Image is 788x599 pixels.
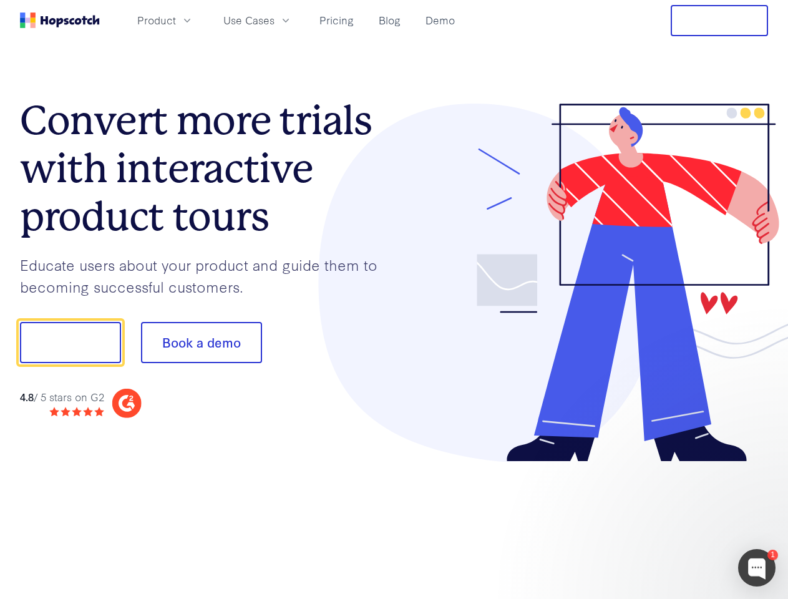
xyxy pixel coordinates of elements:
button: Free Trial [671,5,768,36]
div: 1 [767,550,778,560]
a: Demo [421,10,460,31]
span: Product [137,12,176,28]
button: Product [130,10,201,31]
a: Home [20,12,100,28]
strong: 4.8 [20,389,34,404]
button: Book a demo [141,322,262,363]
button: Use Cases [216,10,299,31]
span: Use Cases [223,12,275,28]
button: Show me! [20,322,121,363]
p: Educate users about your product and guide them to becoming successful customers. [20,254,394,297]
a: Pricing [314,10,359,31]
div: / 5 stars on G2 [20,389,104,405]
a: Blog [374,10,406,31]
h1: Convert more trials with interactive product tours [20,97,394,240]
